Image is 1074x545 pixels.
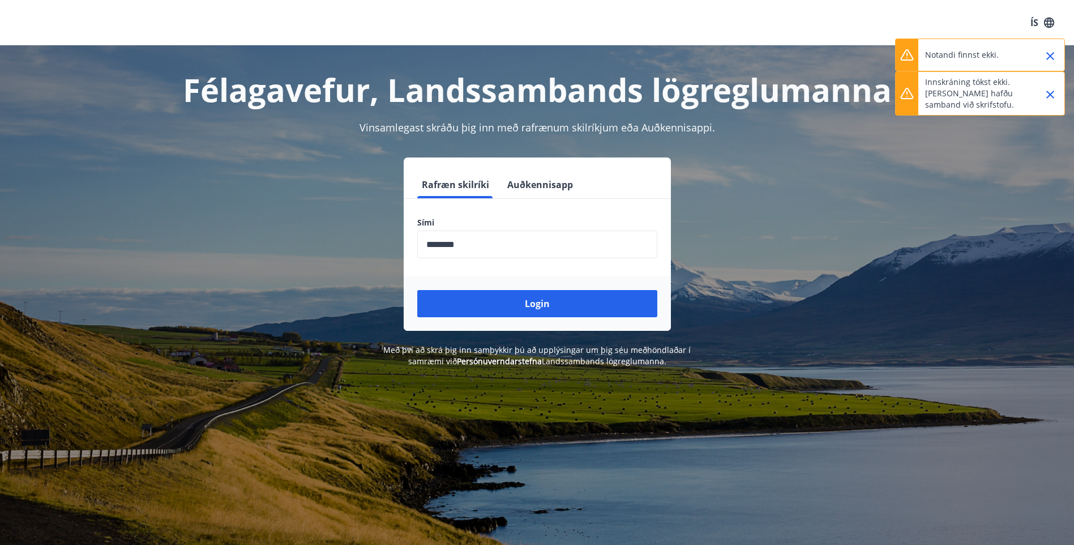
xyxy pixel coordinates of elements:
button: Close [1041,85,1060,104]
button: Rafræn skilríki [417,171,494,198]
button: Close [1041,46,1060,66]
p: Notandi finnst ekki. [925,49,999,61]
h1: Félagavefur, Landssambands lögreglumanna [143,68,931,111]
a: Persónuverndarstefna [457,356,542,367]
p: Innskráning tókst ekki. [PERSON_NAME] hafðu samband við skrifstofu. [925,76,1025,110]
span: Með því að skrá þig inn samþykkir þú að upplýsingar um þig séu meðhöndlaðar í samræmi við Landssa... [383,344,691,367]
button: Login [417,290,657,317]
label: Sími [417,217,657,228]
button: Auðkennisapp [503,171,577,198]
span: Vinsamlegast skráðu þig inn með rafrænum skilríkjum eða Auðkennisappi. [360,121,715,134]
button: ÍS [1024,12,1060,33]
